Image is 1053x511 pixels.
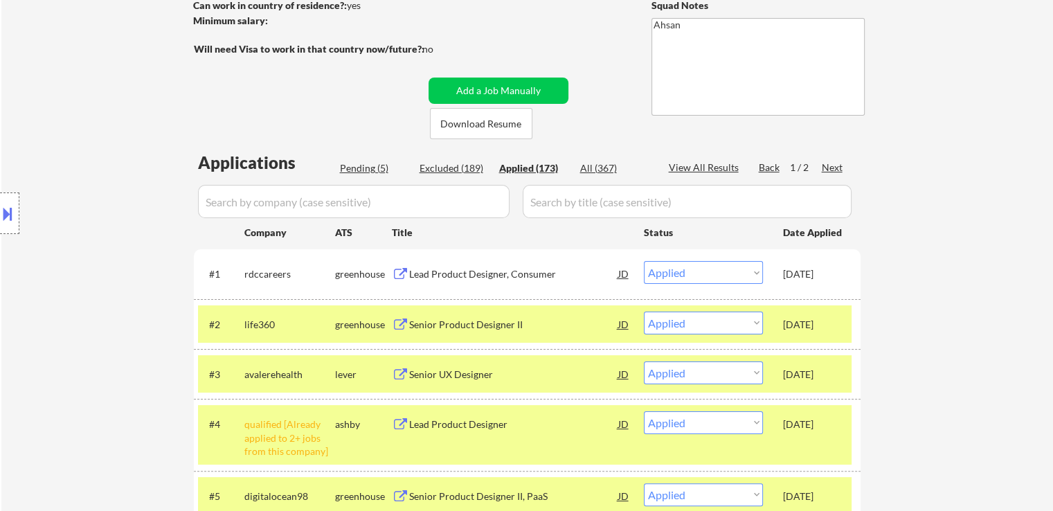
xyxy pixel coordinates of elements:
div: Excluded (189) [420,161,489,175]
div: Senior Product Designer II, PaaS [409,490,618,503]
div: greenhouse [335,267,392,281]
div: Pending (5) [340,161,409,175]
strong: Will need Visa to work in that country now/future?: [194,43,424,55]
div: JD [617,361,631,386]
div: Next [822,161,844,174]
div: Status [644,219,763,244]
div: life360 [244,318,335,332]
div: Applied (173) [499,161,568,175]
input: Search by title (case sensitive) [523,185,852,218]
div: #5 [209,490,233,503]
div: #4 [209,418,233,431]
div: greenhouse [335,318,392,332]
div: View All Results [669,161,743,174]
button: Add a Job Manually [429,78,568,104]
div: lever [335,368,392,382]
strong: Minimum salary: [193,15,268,26]
input: Search by company (case sensitive) [198,185,510,218]
div: greenhouse [335,490,392,503]
div: Date Applied [783,226,844,240]
div: Back [759,161,781,174]
div: qualified [Already applied to 2+ jobs from this company] [244,418,335,458]
div: JD [617,312,631,337]
div: digitalocean98 [244,490,335,503]
div: no [422,42,462,56]
div: [DATE] [783,490,844,503]
button: Download Resume [430,108,532,139]
div: [DATE] [783,368,844,382]
div: ashby [335,418,392,431]
div: Company [244,226,335,240]
div: [DATE] [783,418,844,431]
div: JD [617,411,631,436]
div: Lead Product Designer, Consumer [409,267,618,281]
div: JD [617,261,631,286]
div: JD [617,483,631,508]
div: Senior Product Designer II [409,318,618,332]
div: avalerehealth [244,368,335,382]
div: Senior UX Designer [409,368,618,382]
div: [DATE] [783,318,844,332]
div: Applications [198,154,335,171]
div: All (367) [580,161,649,175]
div: ATS [335,226,392,240]
div: #3 [209,368,233,382]
div: 1 / 2 [790,161,822,174]
div: Title [392,226,631,240]
div: Lead Product Designer [409,418,618,431]
div: rdccareers [244,267,335,281]
div: [DATE] [783,267,844,281]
